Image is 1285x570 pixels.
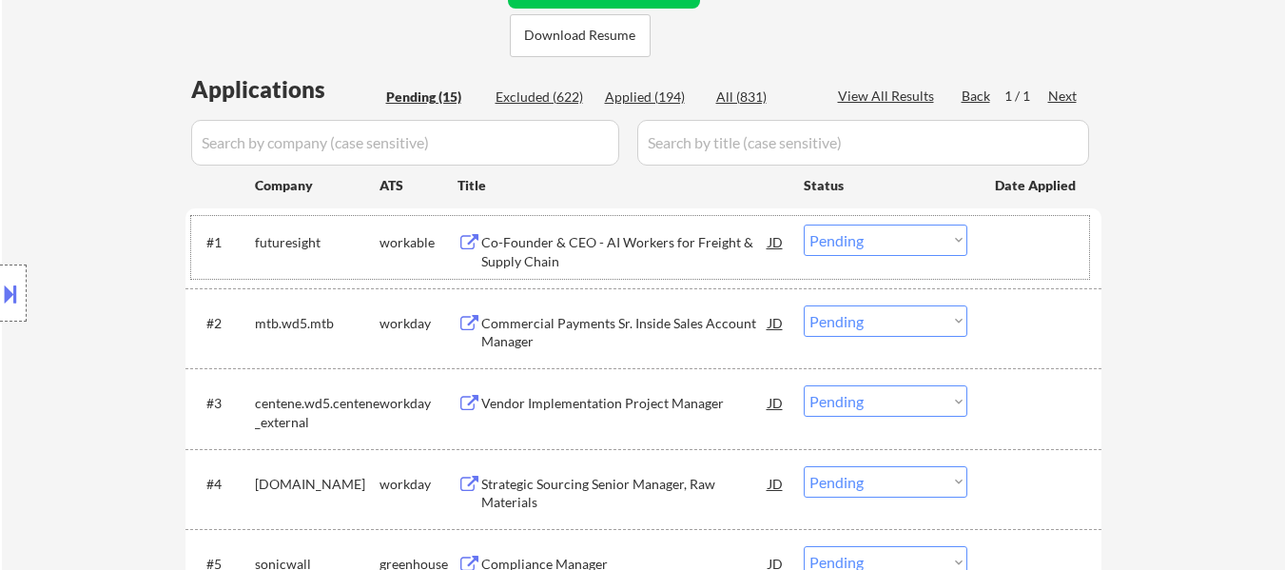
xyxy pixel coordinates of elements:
button: Download Resume [510,14,651,57]
div: Commercial Payments Sr. Inside Sales Account Manager [481,314,769,351]
div: #4 [206,475,240,494]
div: workday [380,475,458,494]
input: Search by company (case sensitive) [191,120,619,166]
div: workday [380,314,458,333]
div: JD [767,225,786,259]
div: ATS [380,176,458,195]
div: Strategic Sourcing Senior Manager, Raw Materials [481,475,769,512]
div: Co-Founder & CEO - AI Workers for Freight & Supply Chain [481,233,769,270]
div: JD [767,305,786,340]
div: workday [380,394,458,413]
div: Pending (15) [386,88,481,107]
div: [DOMAIN_NAME] [255,475,380,494]
div: JD [767,385,786,420]
div: Date Applied [995,176,1079,195]
div: Back [962,87,992,106]
div: All (831) [716,88,811,107]
div: Excluded (622) [496,88,591,107]
div: Next [1048,87,1079,106]
div: Applications [191,78,380,101]
div: JD [767,466,786,501]
input: Search by title (case sensitive) [637,120,1089,166]
div: Applied (194) [605,88,700,107]
div: Title [458,176,786,195]
div: 1 / 1 [1004,87,1048,106]
div: View All Results [838,87,940,106]
div: Status [804,167,967,202]
div: workable [380,233,458,252]
div: Vendor Implementation Project Manager [481,394,769,413]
